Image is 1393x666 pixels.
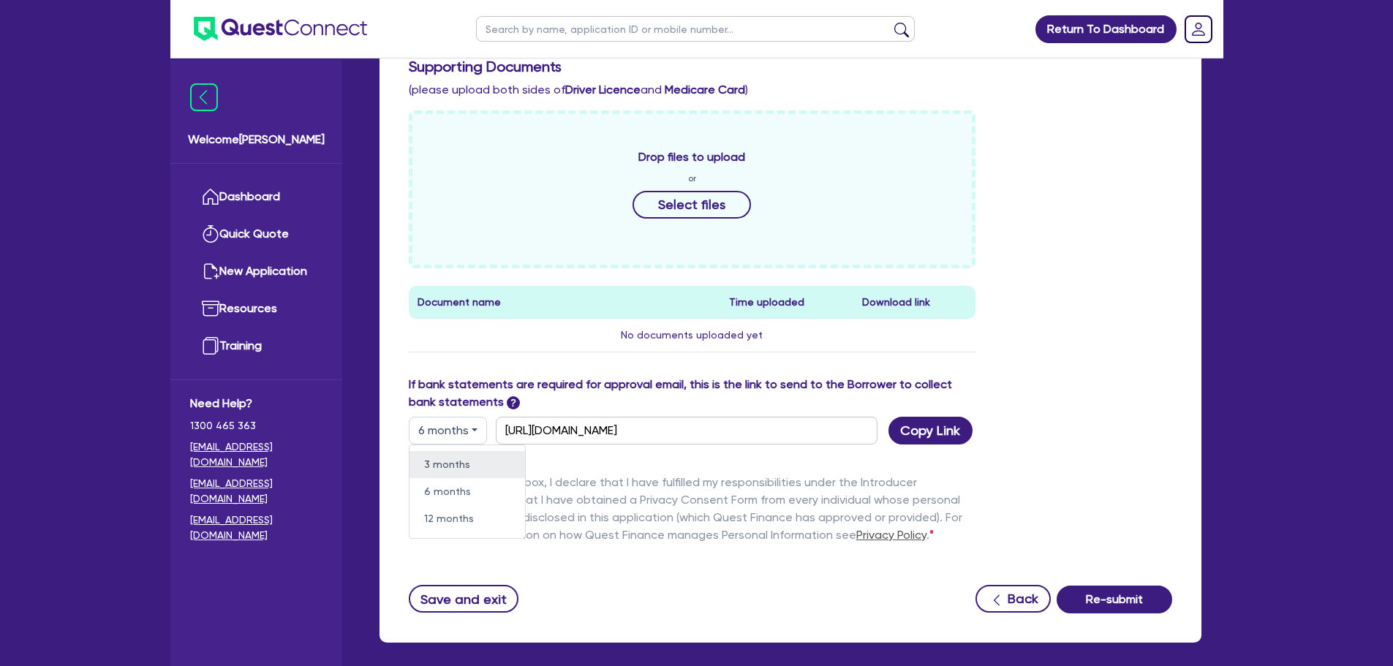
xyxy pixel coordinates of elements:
a: Dashboard [190,178,322,216]
span: ? [507,396,520,409]
th: Document name [409,286,721,319]
td: No documents uploaded yet [409,319,976,352]
b: Driver Licence [565,83,641,97]
img: resources [202,300,219,317]
img: new-application [202,262,219,280]
span: Drop files to upload [638,148,745,166]
img: training [202,337,219,355]
a: New Application [190,253,322,290]
a: Dropdown toggle [1179,10,1218,48]
label: If bank statements are required for approval email, this is the link to send to the Borrower to c... [409,376,976,411]
a: 12 months [409,505,525,532]
a: Training [190,328,322,365]
button: Back [975,585,1051,613]
button: Select files [633,191,751,219]
span: Need Help? [190,395,322,412]
a: Quick Quote [190,216,322,253]
a: Privacy Policy [856,528,926,542]
a: Resources [190,290,322,328]
a: [EMAIL_ADDRESS][DOMAIN_NAME] [190,512,322,543]
a: Return To Dashboard [1035,15,1177,43]
a: [EMAIL_ADDRESS][DOMAIN_NAME] [190,476,322,507]
a: [EMAIL_ADDRESS][DOMAIN_NAME] [190,439,322,470]
button: Re-submit [1057,586,1172,613]
b: Medicare Card [665,83,745,97]
img: icon-menu-close [190,83,218,111]
button: Copy Link [888,417,973,444]
span: (please upload both sides of and ) [409,83,748,97]
img: quest-connect-logo-blue [194,17,367,41]
button: Dropdown toggle [409,417,487,444]
button: Save and exit [409,585,519,613]
a: 6 months [409,478,525,505]
th: Download link [853,286,975,319]
h3: Supporting Documents [409,58,1172,75]
input: Search by name, application ID or mobile number... [476,16,915,42]
img: quick-quote [202,225,219,243]
span: 1300 465 363 [190,418,322,434]
span: Welcome [PERSON_NAME] [188,131,325,148]
a: 3 months [409,451,525,478]
span: or [688,172,696,185]
label: By ticking this box, I declare that I have fulfilled my responsibilities under the Introducer Agr... [447,474,976,550]
th: Time uploaded [720,286,853,319]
